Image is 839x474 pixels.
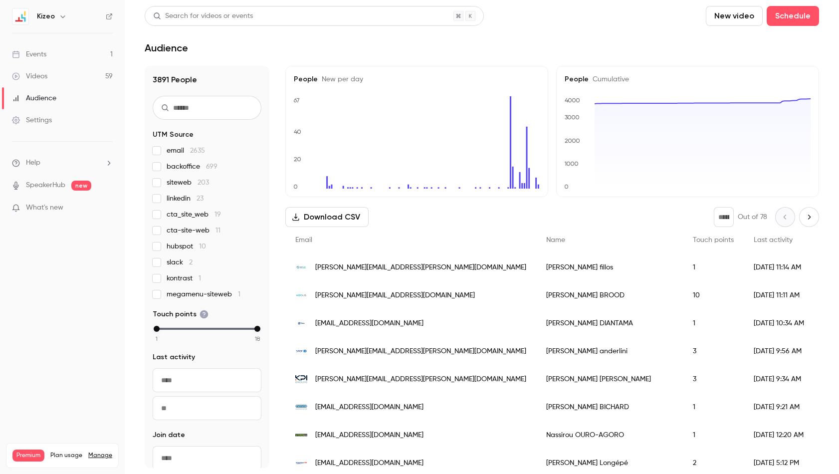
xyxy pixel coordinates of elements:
div: Events [12,49,46,59]
h1: 3891 People [153,74,261,86]
div: [DATE] 9:34 AM [744,365,816,393]
text: 2000 [565,137,580,144]
span: 2635 [190,147,205,154]
span: kontrast [167,273,201,283]
div: min [154,326,160,332]
span: Join date [153,430,185,440]
h5: People [294,74,540,84]
span: UTM Source [153,130,194,140]
span: email [167,146,205,156]
span: [EMAIL_ADDRESS][DOMAIN_NAME] [315,318,423,329]
div: [DATE] 11:11 AM [744,281,816,309]
div: [PERSON_NAME] BROOD [536,281,683,309]
span: 203 [198,179,209,186]
button: Next page [799,207,819,227]
button: Download CSV [285,207,369,227]
span: Premium [12,450,44,462]
span: Last activity [153,352,195,362]
span: 1 [238,291,240,298]
text: 4000 [565,97,580,104]
span: 1 [156,334,158,343]
iframe: Noticeable Trigger [101,204,113,213]
div: [DATE] 10:34 AM [744,309,816,337]
span: Plan usage [50,452,82,460]
div: 1 [683,253,744,281]
div: 1 [683,309,744,337]
span: 11 [215,227,220,234]
div: [PERSON_NAME] [PERSON_NAME] [536,365,683,393]
img: stef.com [295,345,307,357]
span: hubspot [167,241,206,251]
button: New video [706,6,763,26]
div: Audience [12,93,56,103]
li: help-dropdown-opener [12,158,113,168]
span: 19 [214,211,221,218]
div: 10 [683,281,744,309]
text: 0 [293,183,298,190]
img: xpfibre.com [295,317,307,329]
div: [DATE] 11:14 AM [744,253,816,281]
div: [PERSON_NAME] DIANTAMA [536,309,683,337]
span: [PERSON_NAME][EMAIL_ADDRESS][PERSON_NAME][DOMAIN_NAME] [315,346,526,357]
text: 20 [294,156,301,163]
div: [DATE] 9:56 AM [744,337,816,365]
span: 18 [255,334,260,343]
span: Touch points [693,237,734,243]
span: Cumulative [589,76,629,83]
div: Search for videos or events [153,11,253,21]
span: Email [295,237,312,243]
div: Videos [12,71,47,81]
text: 0 [564,183,569,190]
span: backoffice [167,162,217,172]
img: ratpcap.com [295,261,307,273]
p: Out of 78 [738,212,767,222]
h5: People [565,74,811,84]
span: [EMAIL_ADDRESS][DOMAIN_NAME] [315,402,423,413]
span: [PERSON_NAME][EMAIL_ADDRESS][DOMAIN_NAME] [315,290,475,301]
span: What's new [26,203,63,213]
button: Schedule [767,6,819,26]
span: Last activity [754,237,793,243]
div: [DATE] 12:20 AM [744,421,816,449]
div: Nassirou OURO-AGORO [536,421,683,449]
span: [PERSON_NAME][EMAIL_ADDRESS][PERSON_NAME][DOMAIN_NAME] [315,374,526,385]
div: [PERSON_NAME] anderlini [536,337,683,365]
div: 3 [683,365,744,393]
div: 1 [683,421,744,449]
text: 40 [294,128,301,135]
div: Settings [12,115,52,125]
span: megamenu-siteweb [167,289,240,299]
span: Touch points [153,309,209,319]
span: cta_site_web [167,210,221,220]
a: Manage [88,452,112,460]
img: ardatem.fr [295,401,307,413]
span: new [71,181,91,191]
img: ilevia.keolis.com [295,289,307,301]
text: 1000 [564,160,579,167]
text: 3000 [565,114,580,121]
span: New per day [318,76,363,83]
span: slack [167,257,193,267]
text: 67 [293,97,300,104]
h6: Kizeo [37,11,55,21]
img: atlantiquemh.fr [295,457,307,469]
span: 1 [199,275,201,282]
span: [EMAIL_ADDRESS][DOMAIN_NAME] [315,458,423,469]
img: kpi-groupe.fr [295,373,307,385]
span: 23 [197,195,204,202]
div: [PERSON_NAME] fillos [536,253,683,281]
div: 3 [683,337,744,365]
span: Name [546,237,565,243]
div: max [254,326,260,332]
span: 10 [199,243,206,250]
span: siteweb [167,178,209,188]
div: [DATE] 9:21 AM [744,393,816,421]
span: 699 [206,163,217,170]
span: Help [26,158,40,168]
img: Kizeo [12,8,28,24]
h1: Audience [145,42,188,54]
div: [PERSON_NAME] BICHARD [536,393,683,421]
span: [EMAIL_ADDRESS][DOMAIN_NAME] [315,430,423,441]
a: SpeakerHub [26,180,65,191]
img: verdicite.fr [295,429,307,441]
